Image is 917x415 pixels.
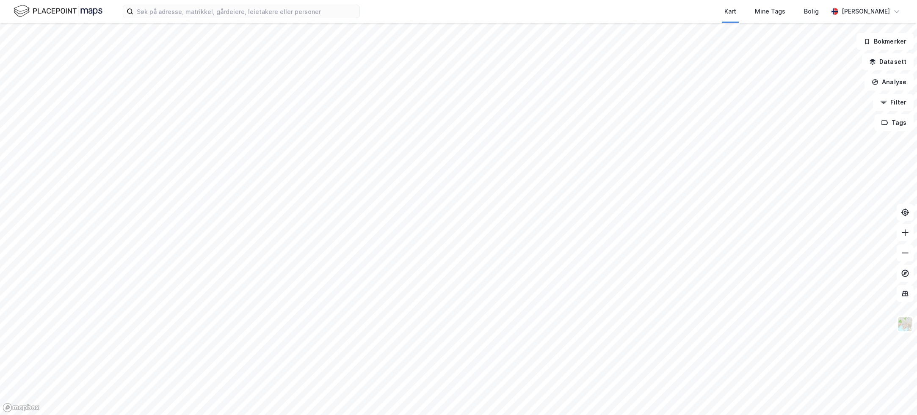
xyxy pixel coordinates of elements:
[755,6,785,16] div: Mine Tags
[875,374,917,415] iframe: Chat Widget
[875,374,917,415] div: Kontrollprogram for chat
[724,6,736,16] div: Kart
[804,6,819,16] div: Bolig
[133,5,359,18] input: Søk på adresse, matrikkel, gårdeiere, leietakere eller personer
[842,6,890,16] div: [PERSON_NAME]
[14,4,102,19] img: logo.f888ab2527a4732fd821a326f86c7f29.svg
